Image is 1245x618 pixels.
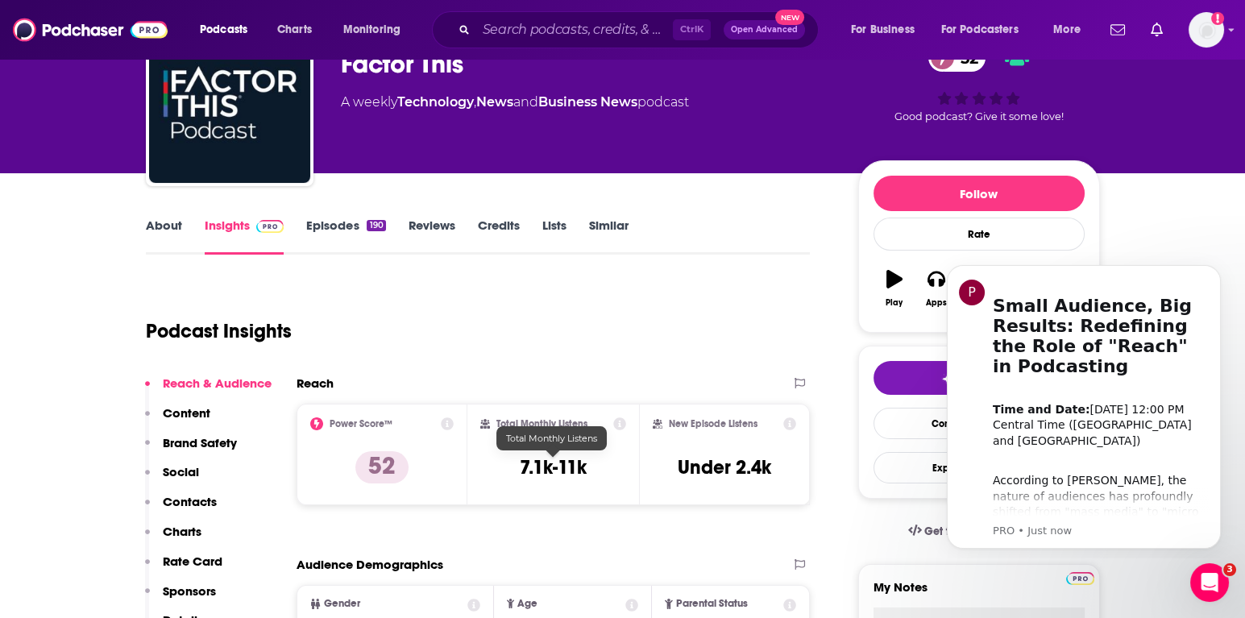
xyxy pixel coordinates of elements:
span: For Podcasters [941,19,1019,41]
p: Rate Card [163,554,222,569]
span: Gender [324,599,360,609]
p: Brand Safety [163,435,237,450]
div: Play [886,298,903,308]
a: Show notifications dropdown [1104,16,1131,44]
a: Pro website [1066,570,1094,585]
span: and [513,94,538,110]
span: Monitoring [343,19,400,41]
button: Export One-Sheet [874,452,1085,483]
h3: Under 2.4k [678,455,771,479]
img: Podchaser Pro [1066,572,1094,585]
button: open menu [332,17,421,43]
div: Search podcasts, credits, & more... [447,11,834,48]
h2: Power Score™ [330,418,392,429]
p: Contacts [163,494,217,509]
span: , [474,94,476,110]
span: New [775,10,804,25]
h2: New Episode Listens [669,418,757,429]
span: More [1053,19,1081,41]
a: Get this podcast via API [895,512,1063,551]
img: User Profile [1189,12,1224,48]
a: About [146,218,182,255]
span: 3 [1223,563,1236,576]
svg: Add a profile image [1211,12,1224,25]
p: 52 [355,451,409,483]
p: Reach & Audience [163,375,272,391]
button: Content [145,405,210,435]
button: Brand Safety [145,435,237,465]
h2: Total Monthly Listens [496,418,587,429]
a: News [476,94,513,110]
button: Rate Card [145,554,222,583]
span: Parental Status [676,599,748,609]
span: Open Advanced [731,26,798,34]
button: Contacts [145,494,217,524]
p: Content [163,405,210,421]
label: My Notes [874,579,1085,608]
span: Ctrl K [673,19,711,40]
button: open menu [189,17,268,43]
a: Show notifications dropdown [1144,16,1169,44]
img: Podchaser - Follow, Share and Rate Podcasts [13,15,168,45]
div: 52Good podcast? Give it some love! [858,33,1100,133]
img: Factor This [149,22,310,183]
h2: Audience Demographics [297,557,443,572]
span: Good podcast? Give it some love! [894,110,1064,122]
button: Charts [145,524,201,554]
a: Episodes190 [306,218,385,255]
button: Open AdvancedNew [724,20,805,39]
button: Sponsors [145,583,216,613]
a: Business News [538,94,637,110]
button: Show profile menu [1189,12,1224,48]
input: Search podcasts, credits, & more... [476,17,673,43]
iframe: Intercom live chat [1190,563,1229,602]
button: tell me why sparkleTell Me Why [874,361,1085,395]
h3: 7.1k-11k [520,455,587,479]
span: Total Monthly Listens [506,433,597,444]
button: open menu [840,17,935,43]
a: Credits [478,218,520,255]
button: Social [145,464,199,494]
iframe: Intercom notifications message [923,251,1245,558]
div: A weekly podcast [341,93,689,112]
span: Age [517,599,537,609]
div: Rate [874,218,1085,251]
button: open menu [931,17,1042,43]
p: Charts [163,524,201,539]
div: 190 [367,220,385,231]
a: Similar [589,218,629,255]
a: Technology [397,94,474,110]
span: For Business [851,19,915,41]
button: Apps [915,259,957,317]
span: Logged in as gracewagner [1189,12,1224,48]
a: Reviews [409,218,455,255]
button: open menu [1042,17,1101,43]
button: Reach & Audience [145,375,272,405]
a: Contact This Podcast [874,408,1085,439]
span: Charts [277,19,312,41]
span: Podcasts [200,19,247,41]
button: Follow [874,176,1085,211]
a: Charts [267,17,322,43]
p: Social [163,464,199,479]
button: Play [874,259,915,317]
a: InsightsPodchaser Pro [205,218,284,255]
h2: Reach [297,375,334,391]
p: Sponsors [163,583,216,599]
h1: Podcast Insights [146,319,292,343]
img: Podchaser Pro [256,220,284,233]
a: Lists [542,218,566,255]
